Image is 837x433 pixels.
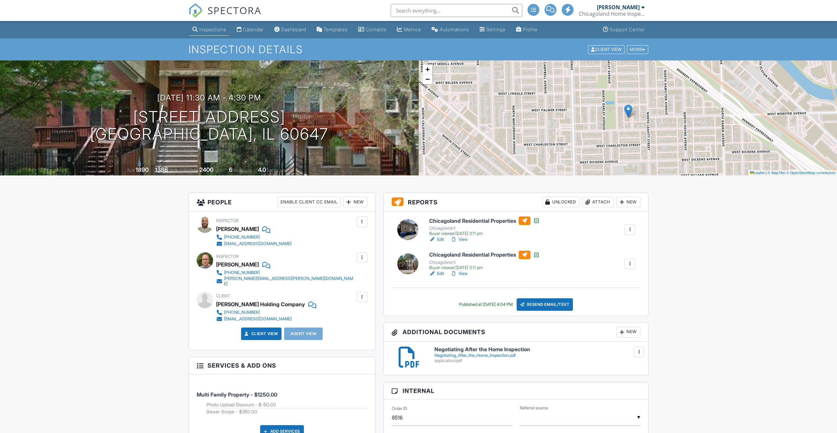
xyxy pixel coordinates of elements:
img: Marker [624,104,632,118]
div: Automations [440,27,469,32]
a: Settings [477,24,508,36]
a: View [451,270,468,277]
h3: People [189,193,375,212]
div: Contacts [366,27,386,32]
a: Support Center [600,24,648,36]
h6: Chicagoland Residential Properties [429,251,540,259]
div: Attach [582,197,614,207]
a: Zoom out [423,74,432,84]
div: New [616,197,640,207]
div: More [627,45,648,54]
a: [PHONE_NUMBER] [216,234,292,240]
a: [PERSON_NAME][EMAIL_ADDRESS][PERSON_NAME][DOMAIN_NAME] [216,276,355,286]
a: Negotiating After the Home Inspection Negotiating_After_the_Home_Inspection.pdf application/pdf [434,347,641,363]
div: 1386 [155,166,168,173]
div: [PERSON_NAME] [216,260,259,269]
div: 2400 [199,166,213,173]
span: Lot Size [185,168,198,173]
span: sq.ft. [214,168,223,173]
a: [EMAIL_ADDRESS][DOMAIN_NAME] [216,240,292,247]
span: Inspector [216,254,239,259]
a: © MapTiler [768,171,785,175]
a: Calendar [234,24,266,36]
div: [PERSON_NAME] Holding Company [216,299,305,309]
h3: Services & Add ons [189,357,375,374]
li: Service: Multi Family Property [197,379,367,420]
input: Search everything... [391,4,522,17]
h1: [STREET_ADDRESS] [GEOGRAPHIC_DATA], IL 60647 [90,108,328,143]
a: [PHONE_NUMBER] [216,309,311,316]
div: [PHONE_NUMBER] [224,310,260,315]
h3: Additional Documents [384,323,649,342]
h6: Negotiating After the Home Inspection [434,347,641,353]
span: bedrooms [234,168,252,173]
div: [PERSON_NAME] [216,224,259,234]
a: Client View [587,47,626,52]
a: Company Profile [513,24,540,36]
div: Buyer viewed [DATE] 3:11 pm [429,231,540,236]
h1: Inspection Details [188,44,649,55]
a: [EMAIL_ADDRESS][DOMAIN_NAME] [216,316,311,322]
a: Automations (Advanced) [429,24,472,36]
a: View [451,236,468,243]
div: Chicagoland II [429,260,540,265]
li: Add on: Photo Upload Discount [207,401,367,408]
div: [PERSON_NAME][EMAIL_ADDRESS][PERSON_NAME][DOMAIN_NAME] [224,276,355,286]
div: [PERSON_NAME] [597,4,640,11]
div: Metrics [404,27,421,32]
a: Client View [243,330,278,337]
span: + [425,65,430,73]
div: Enable Client CC Email [278,197,341,207]
a: Contacts [356,24,389,36]
div: Calendar [243,27,264,32]
div: Buyer viewed [DATE] 3:11 pm [429,265,540,270]
a: Leaflet [750,171,765,175]
h3: Internal [384,382,649,399]
img: The Best Home Inspection Software - Spectora [188,3,203,18]
a: Dashboard [272,24,309,36]
div: Published at [DATE] 4:04 PM [459,302,513,307]
div: 4.0 [258,166,266,173]
label: Referral source [520,405,548,411]
span: Client [216,293,230,298]
h6: Chicagoland Residential Properties [429,217,540,225]
a: Templates [314,24,350,36]
div: Support Center [610,27,645,32]
div: Dashboard [281,27,306,32]
a: © OpenStreetMap contributors [786,171,835,175]
div: Resend Email/Text [517,298,573,311]
div: New [616,327,640,337]
h3: Reports [384,193,649,212]
div: 1890 [135,166,149,173]
span: Inspector [216,218,239,223]
span: sq. ft. [169,168,178,173]
div: application/pdf [434,358,641,363]
div: Negotiating_After_the_Home_Inspection.pdf [434,353,641,358]
div: New [343,197,367,207]
div: [PHONE_NUMBER] [224,270,260,275]
a: Edit [429,236,444,243]
div: [EMAIL_ADDRESS][DOMAIN_NAME] [224,316,292,322]
li: Add on: Sewer Scope [207,408,367,415]
div: Client View [588,45,625,54]
a: Zoom in [423,64,432,74]
div: Chicagoland Home Inspectors, Inc. [579,11,645,17]
label: Order ID [392,405,407,411]
span: Built [127,168,135,173]
span: | [766,171,767,175]
h3: [DATE] 11:30 am - 4:30 pm [157,93,261,102]
a: Metrics [394,24,424,36]
a: Chicagoland Residential Properties Chicagoland II Buyer viewed [DATE] 3:11 pm [429,217,540,236]
a: SPECTORA [188,9,261,23]
div: [PHONE_NUMBER] [224,235,260,240]
span: Multi Family Property - $1250.00 [197,391,277,398]
div: Chicagoland II [429,226,540,231]
span: SPECTORA [208,3,261,17]
div: Settings [486,27,505,32]
a: Chicagoland Residential Properties Chicagoland II Buyer viewed [DATE] 3:11 pm [429,251,540,270]
a: Edit [429,270,444,277]
span: bathrooms [267,168,286,173]
div: [EMAIL_ADDRESS][DOMAIN_NAME] [224,241,292,246]
div: 6 [229,166,233,173]
div: Profile [523,27,538,32]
